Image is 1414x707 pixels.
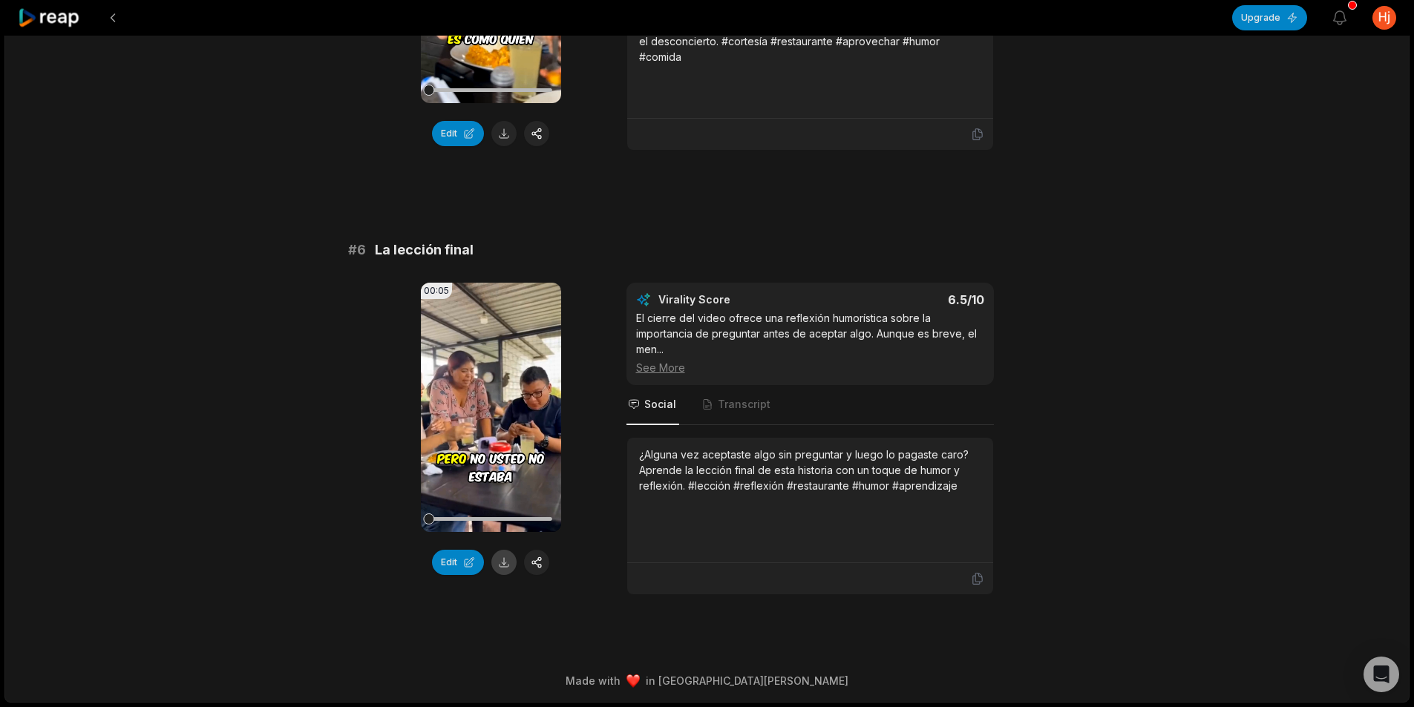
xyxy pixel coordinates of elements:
div: Open Intercom Messenger [1364,657,1399,692]
div: Virality Score [658,292,818,307]
nav: Tabs [626,385,994,425]
button: Edit [432,550,484,575]
div: El cierre del video ofrece una reflexión humorística sobre la importancia de preguntar antes de a... [636,310,984,375]
div: See More [636,360,984,375]
button: Edit [432,121,484,146]
video: Your browser does not support mp4 format. [421,283,561,532]
span: La lección final [375,240,474,260]
div: 6.5 /10 [825,292,984,307]
span: Transcript [718,397,770,412]
span: Social [644,397,676,412]
img: heart emoji [626,674,640,688]
button: Upgrade [1232,5,1307,30]
div: ¿Alguna vez aceptaste algo sin preguntar y luego lo pagaste caro? Aprende la lección final de est... [639,447,981,493]
div: Made with in [GEOGRAPHIC_DATA][PERSON_NAME] [19,673,1395,688]
span: # 6 [348,240,366,260]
